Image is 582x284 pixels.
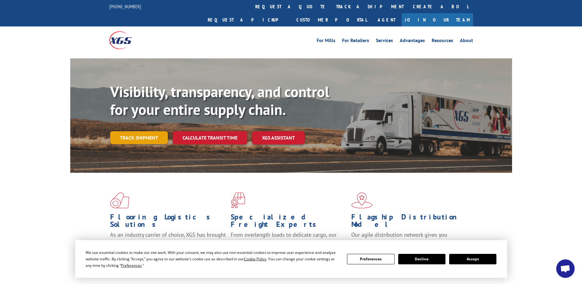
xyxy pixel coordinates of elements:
h1: Flooring Logistics Solutions [110,213,226,231]
a: Advantages [400,38,425,45]
span: As an industry carrier of choice, XGS has brought innovation and dedication to flooring logistics... [110,231,226,253]
a: For Mills [317,38,335,45]
img: xgs-icon-total-supply-chain-intelligence-red [110,192,129,208]
a: Agent [372,13,402,26]
div: We use essential cookies to make our site work. With your consent, we may also use non-essential ... [86,249,340,269]
button: Decline [398,254,445,264]
a: For Retailers [342,38,369,45]
b: Visibility, transparency, and control for your entire supply chain. [110,82,329,119]
button: Accept [449,254,496,264]
img: xgs-icon-flagship-distribution-model-red [351,192,372,208]
div: Open chat [556,259,575,278]
h1: Flagship Distribution Model [351,213,467,231]
a: About [460,38,473,45]
a: Customer Portal [292,13,372,26]
div: Cookie Consent Prompt [75,240,507,278]
span: Preferences [121,263,142,268]
a: Calculate transit time [173,131,247,144]
a: Resources [432,38,453,45]
img: xgs-icon-focused-on-flooring-red [231,192,245,208]
button: Preferences [347,254,394,264]
a: Services [376,38,393,45]
span: Our agile distribution network gives you nationwide inventory management on demand. [351,231,464,246]
a: Track shipment [110,131,168,144]
a: XGS ASSISTANT [252,131,305,144]
p: From overlength loads to delicate cargo, our experienced staff knows the best way to move your fr... [231,231,347,258]
a: Join Our Team [402,13,473,26]
a: [PHONE_NUMBER] [109,3,141,10]
span: Cookie Policy [244,256,266,262]
h1: Specialized Freight Experts [231,213,347,231]
a: Request a pickup [203,13,292,26]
